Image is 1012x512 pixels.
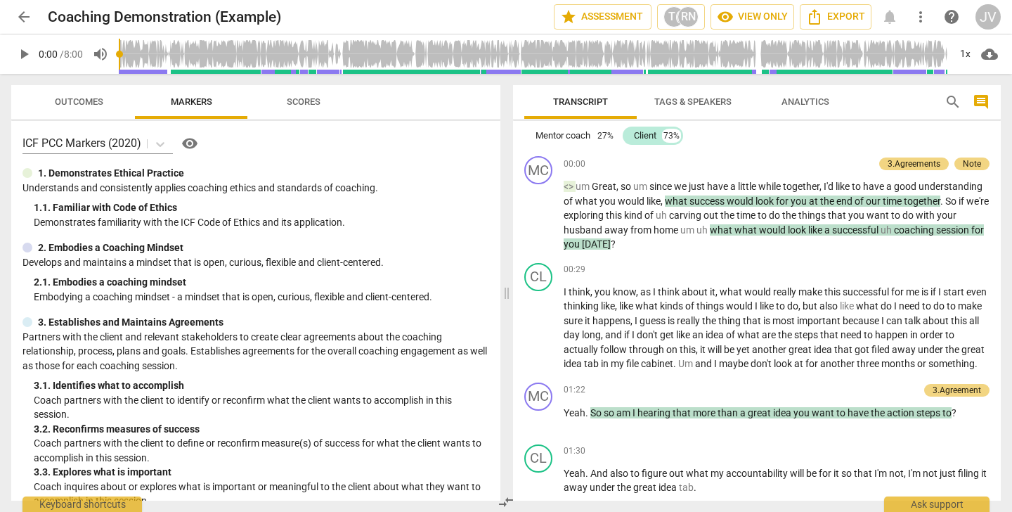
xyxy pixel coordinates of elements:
span: idea [706,329,726,340]
span: would [759,224,788,236]
span: happens [592,315,630,326]
span: good [894,181,919,192]
span: in [601,358,611,369]
span: would [726,300,755,312]
span: want [867,210,891,221]
button: Play [11,41,37,67]
span: that [743,315,763,326]
span: ? [611,238,616,250]
span: thinking [564,300,601,312]
span: because [843,315,881,326]
span: the [820,196,836,207]
span: we [674,181,689,192]
span: like [760,300,776,312]
span: for [891,286,906,297]
span: successful [843,286,891,297]
span: like [619,300,635,312]
span: file [626,358,641,369]
span: a [740,407,748,418]
span: Markers [171,96,212,107]
span: star [560,8,577,25]
span: of [564,196,575,207]
span: the [702,315,718,326]
span: So [590,407,604,418]
span: , [661,196,665,207]
span: 01:22 [564,384,585,396]
button: JV [975,4,1001,30]
span: all [969,315,979,326]
div: T( [663,6,685,27]
span: hearing [637,407,673,418]
span: do [902,210,916,221]
span: a [886,181,894,192]
span: at [809,196,820,207]
span: to [891,210,902,221]
button: Export [800,4,871,30]
p: Understands and consistently applies coaching ethics and standards of coaching. [22,181,489,196]
span: what [856,300,881,312]
span: Assessment [560,8,645,25]
span: like [836,181,852,192]
span: do [787,300,798,312]
span: this [824,286,843,297]
span: than [718,407,740,418]
span: guess [640,315,668,326]
div: 27% [596,129,615,143]
span: Filler word [840,300,856,312]
div: Change speaker [524,156,552,184]
div: 1x [952,43,978,65]
div: Keyboard shortcuts [22,497,142,512]
span: [DATE] [582,238,611,250]
span: Filler word [564,181,576,192]
span: kinds [660,300,685,312]
span: through [629,344,666,355]
span: Outcomes [55,96,103,107]
span: think [569,286,590,297]
span: is [921,286,930,297]
span: , [590,286,595,297]
span: it [710,286,715,297]
span: tab [584,358,601,369]
span: need [899,300,922,312]
span: months [881,358,917,369]
span: need [841,329,864,340]
span: think [658,286,682,297]
span: what [575,196,599,207]
span: just [689,181,707,192]
span: . [940,196,945,207]
span: also [819,300,840,312]
span: more [693,407,718,418]
div: Mentor coach [536,129,590,143]
span: and [605,329,624,340]
span: know [613,286,636,297]
span: our [866,196,883,207]
span: but [803,300,819,312]
span: time [883,196,904,207]
span: what [635,300,660,312]
span: Filler word [656,210,669,221]
p: Coach partners with the client to identify or reconfirm what the client wants to accomplish in th... [34,393,489,422]
span: away [604,224,630,236]
span: get [660,329,676,340]
span: great [961,344,985,355]
span: Transcript [553,96,608,107]
span: idea [814,344,834,355]
span: understanding [919,181,982,192]
span: do [933,300,947,312]
span: don't [751,358,774,369]
span: and [695,358,714,369]
span: success [689,196,727,207]
span: a [730,181,738,192]
span: another [820,358,857,369]
span: I [635,315,640,326]
span: I'd [824,181,836,192]
span: a [824,224,832,236]
span: you [599,196,618,207]
span: so [621,181,633,192]
span: make [798,286,824,297]
span: Yeah [564,407,585,418]
span: , [615,300,619,312]
span: I [632,329,637,340]
span: we're [966,196,989,207]
span: session [936,224,971,236]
